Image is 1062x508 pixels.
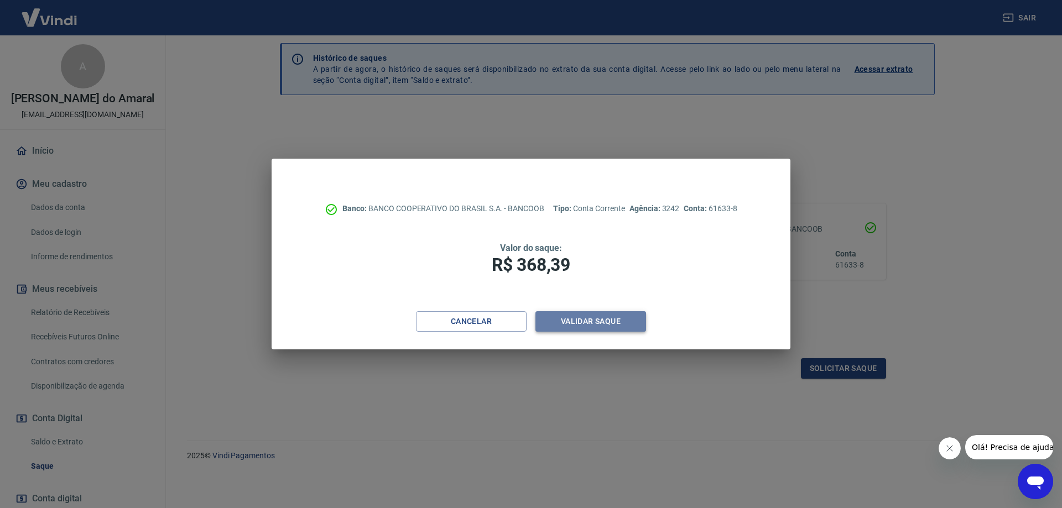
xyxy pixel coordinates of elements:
[684,203,737,214] p: 61633-8
[553,204,573,213] span: Tipo:
[535,311,646,332] button: Validar saque
[7,8,93,17] span: Olá! Precisa de ajuda?
[684,204,709,213] span: Conta:
[1018,464,1053,499] iframe: Botão para abrir a janela de mensagens
[939,437,961,459] iframe: Fechar mensagem
[492,254,570,275] span: R$ 368,39
[342,204,368,213] span: Banco:
[500,243,562,253] span: Valor do saque:
[342,203,544,214] p: BANCO COOPERATIVO DO BRASIL S.A. - BANCOOB
[629,204,662,213] span: Agência:
[965,435,1053,459] iframe: Mensagem da empresa
[553,203,625,214] p: Conta Corrente
[629,203,679,214] p: 3242
[416,311,527,332] button: Cancelar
